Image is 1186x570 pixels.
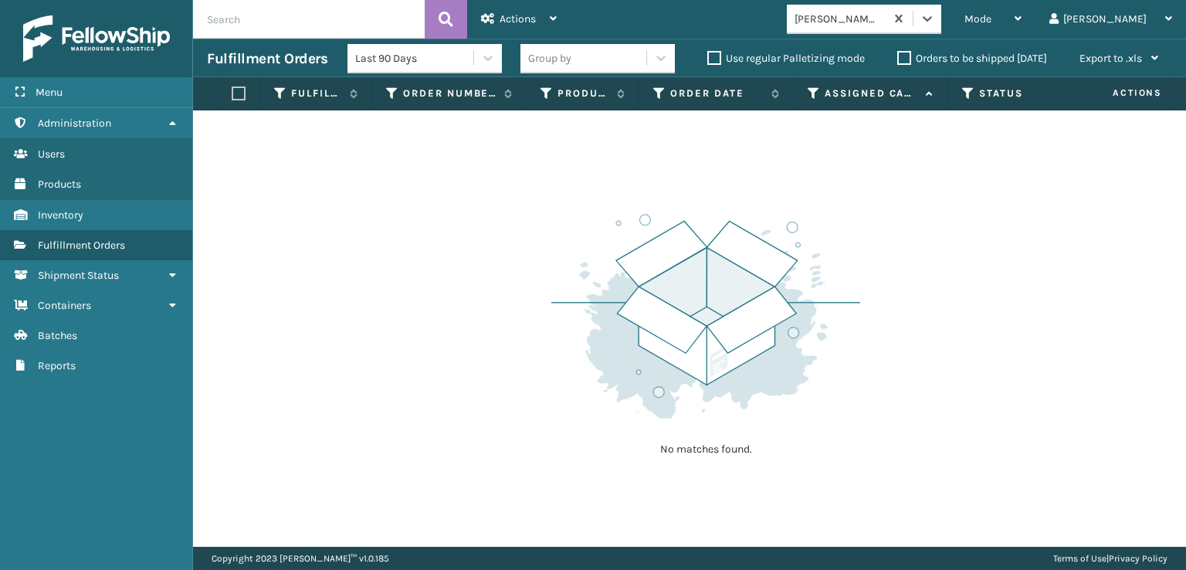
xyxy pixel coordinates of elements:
span: Administration [38,117,111,130]
label: Order Number [403,87,496,100]
span: Products [38,178,81,191]
span: Menu [36,86,63,99]
span: Containers [38,299,91,312]
p: Copyright 2023 [PERSON_NAME]™ v 1.0.185 [212,547,389,570]
label: Assigned Carrier Service [825,87,918,100]
span: Reports [38,359,76,372]
span: Users [38,148,65,161]
span: Inventory [38,209,83,222]
label: Order Date [670,87,764,100]
span: Actions [500,12,536,25]
span: Actions [1064,80,1171,106]
div: Last 90 Days [355,50,475,66]
span: Batches [38,329,77,342]
label: Orders to be shipped [DATE] [897,52,1047,65]
img: logo [23,15,170,62]
span: Export to .xls [1079,52,1142,65]
label: Status [979,87,1072,100]
a: Privacy Policy [1109,553,1167,564]
div: | [1053,547,1167,570]
label: Fulfillment Order Id [291,87,342,100]
span: Fulfillment Orders [38,239,125,252]
span: Mode [964,12,991,25]
div: [PERSON_NAME] Brands [795,11,886,27]
h3: Fulfillment Orders [207,49,327,68]
label: Product SKU [557,87,609,100]
span: Shipment Status [38,269,119,282]
div: Group by [528,50,571,66]
a: Terms of Use [1053,553,1106,564]
label: Use regular Palletizing mode [707,52,865,65]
